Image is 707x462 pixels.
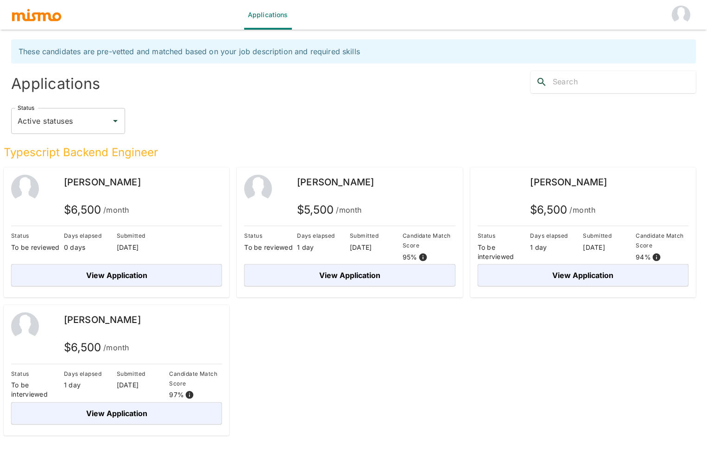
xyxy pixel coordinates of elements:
p: Submitted [350,231,403,240]
p: [DATE] [350,243,403,252]
p: Days elapsed [64,369,117,379]
p: [DATE] [117,380,170,390]
p: 1 day [64,380,117,390]
p: 97 % [169,390,184,399]
span: [PERSON_NAME] [530,177,607,188]
h5: $ 5,500 [297,203,362,217]
span: [PERSON_NAME] [297,177,374,188]
p: Submitted [117,231,170,240]
span: [PERSON_NAME] [64,314,141,325]
h4: Applications [11,75,350,93]
p: Candidate Match Score [636,231,688,250]
img: 2Q== [11,175,39,203]
svg: View resume score details [185,390,194,399]
span: /month [336,203,362,216]
p: Status [478,231,530,240]
h5: $ 6,500 [530,203,595,217]
p: [DATE] [117,243,170,252]
span: /month [103,341,129,354]
p: To be reviewed [244,243,297,252]
img: Starsling HM [672,6,690,24]
p: Candidate Match Score [169,369,222,388]
h5: $ 6,500 [64,203,129,217]
p: To be interviewed [478,243,530,261]
h5: Typescript Backend Engineer [4,145,696,160]
button: search [530,71,553,93]
p: To be reviewed [11,243,64,252]
p: [DATE] [583,243,636,252]
p: Days elapsed [297,231,350,240]
img: 2Q== [244,175,272,203]
svg: View resume score details [652,253,661,262]
button: View Application [478,264,688,286]
p: 94 % [636,253,651,262]
p: 95 % [403,253,417,262]
span: These candidates are pre-vetted and matched based on your job description and required skills [19,47,360,56]
p: Candidate Match Score [403,231,455,250]
p: Days elapsed [64,231,117,240]
button: View Application [244,264,455,286]
img: 9q5cxm6d1l522eyzc7cmteznyau0 [478,175,505,203]
p: Submitted [117,369,170,379]
p: 1 day [530,243,583,252]
button: View Application [11,264,222,286]
button: View Application [11,402,222,424]
p: 1 day [297,243,350,252]
img: 2Q== [11,312,39,340]
p: 0 days [64,243,117,252]
span: /month [103,203,129,216]
svg: View resume score details [418,253,428,262]
button: Open [109,114,122,127]
p: Days elapsed [530,231,583,240]
h5: $ 6,500 [64,340,129,355]
p: Status [11,231,64,240]
p: Status [11,369,64,379]
p: Submitted [583,231,636,240]
p: To be interviewed [11,380,64,399]
span: /month [569,203,595,216]
img: logo [11,8,62,22]
label: Status [18,104,34,112]
span: [PERSON_NAME] [64,177,141,188]
p: Status [244,231,297,240]
input: Search [553,75,696,89]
